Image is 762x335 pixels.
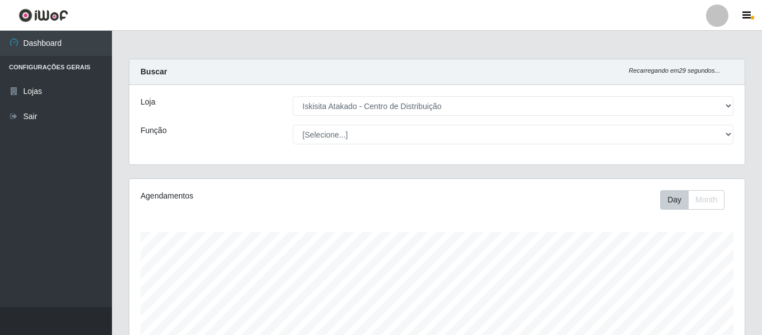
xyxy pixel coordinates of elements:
[629,67,720,74] i: Recarregando em 29 segundos...
[688,190,724,210] button: Month
[18,8,68,22] img: CoreUI Logo
[141,125,167,136] label: Função
[660,190,689,210] button: Day
[141,96,155,108] label: Loja
[660,190,733,210] div: Toolbar with button groups
[660,190,724,210] div: First group
[141,67,167,76] strong: Buscar
[141,190,378,202] div: Agendamentos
